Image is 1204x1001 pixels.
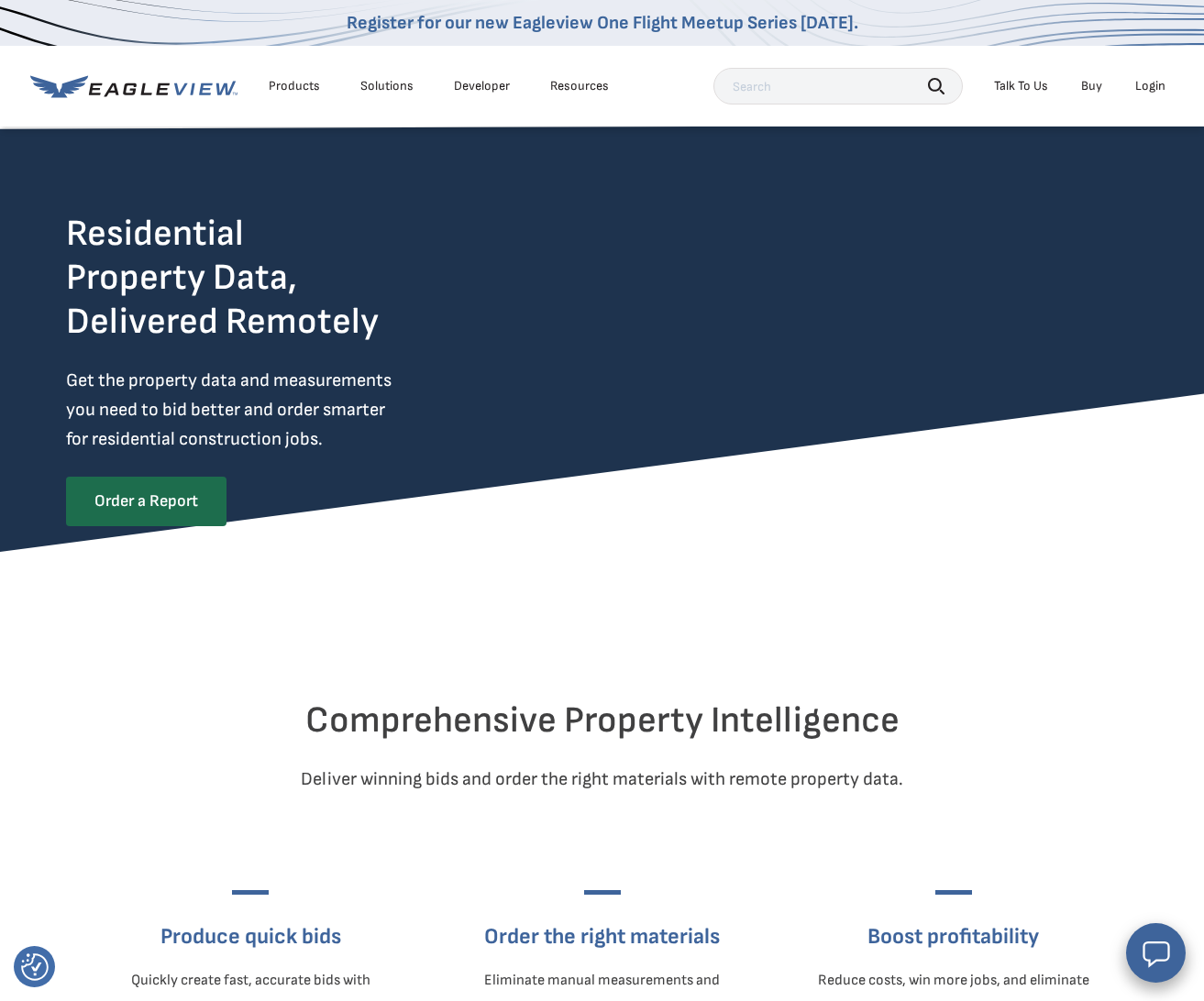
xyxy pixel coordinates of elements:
div: Products [269,78,320,94]
a: Order a Report [66,477,226,526]
button: Consent Preferences [21,953,49,981]
div: Login [1135,78,1165,94]
div: Solutions [360,78,414,94]
h2: Residential Property Data, Delivered Remotely [66,212,379,344]
div: Resources [550,78,609,94]
p: Deliver winning bids and order the right materials with remote property data. [66,764,1139,794]
a: Buy [1081,78,1102,94]
a: Register for our new Eagleview One Flight Meetup Series [DATE]. [347,12,858,34]
p: Get the property data and measurements you need to bid better and order smarter for residential c... [66,366,468,454]
div: Talk To Us [994,78,1048,94]
button: Open chat window [1126,923,1186,983]
a: Developer [454,78,510,94]
h3: Produce quick bids [110,922,392,951]
h3: Order the right materials [453,922,751,951]
img: Revisit consent button [21,953,49,981]
input: Search [713,68,963,104]
h2: Comprehensive Property Intelligence [66,698,1139,742]
h3: Boost profitability [801,922,1106,951]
